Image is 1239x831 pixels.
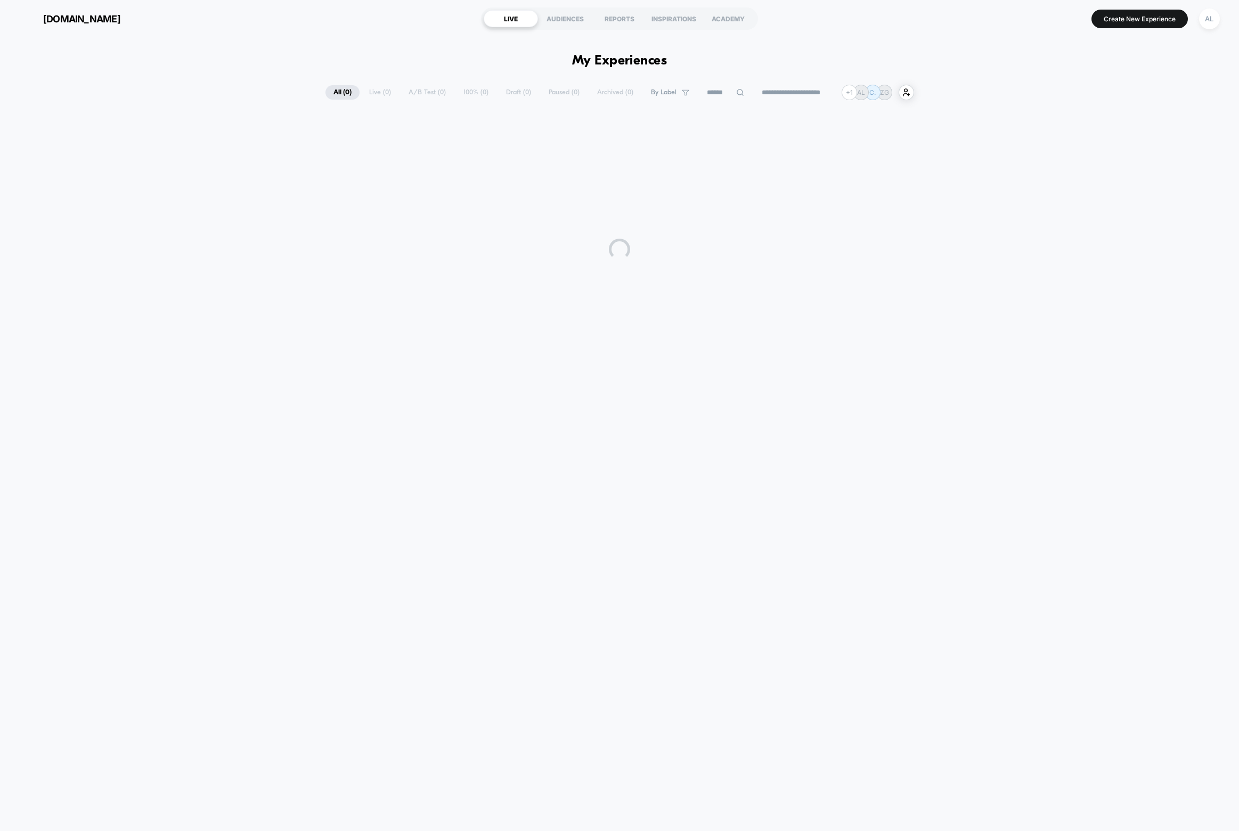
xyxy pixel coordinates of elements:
div: REPORTS [592,10,647,27]
button: [DOMAIN_NAME] [16,10,124,27]
div: LIVE [484,10,538,27]
div: ACADEMY [701,10,755,27]
div: AL [1199,9,1220,29]
span: All ( 0 ) [325,85,360,100]
button: Create New Experience [1091,10,1188,28]
button: AL [1196,8,1223,30]
span: By Label [651,88,676,96]
span: [DOMAIN_NAME] [43,13,120,25]
p: ZG [880,88,889,96]
div: + 1 [842,85,857,100]
div: AUDIENCES [538,10,592,27]
div: INSPIRATIONS [647,10,701,27]
p: AL [857,88,865,96]
p: C. [869,88,876,96]
h1: My Experiences [572,53,667,69]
